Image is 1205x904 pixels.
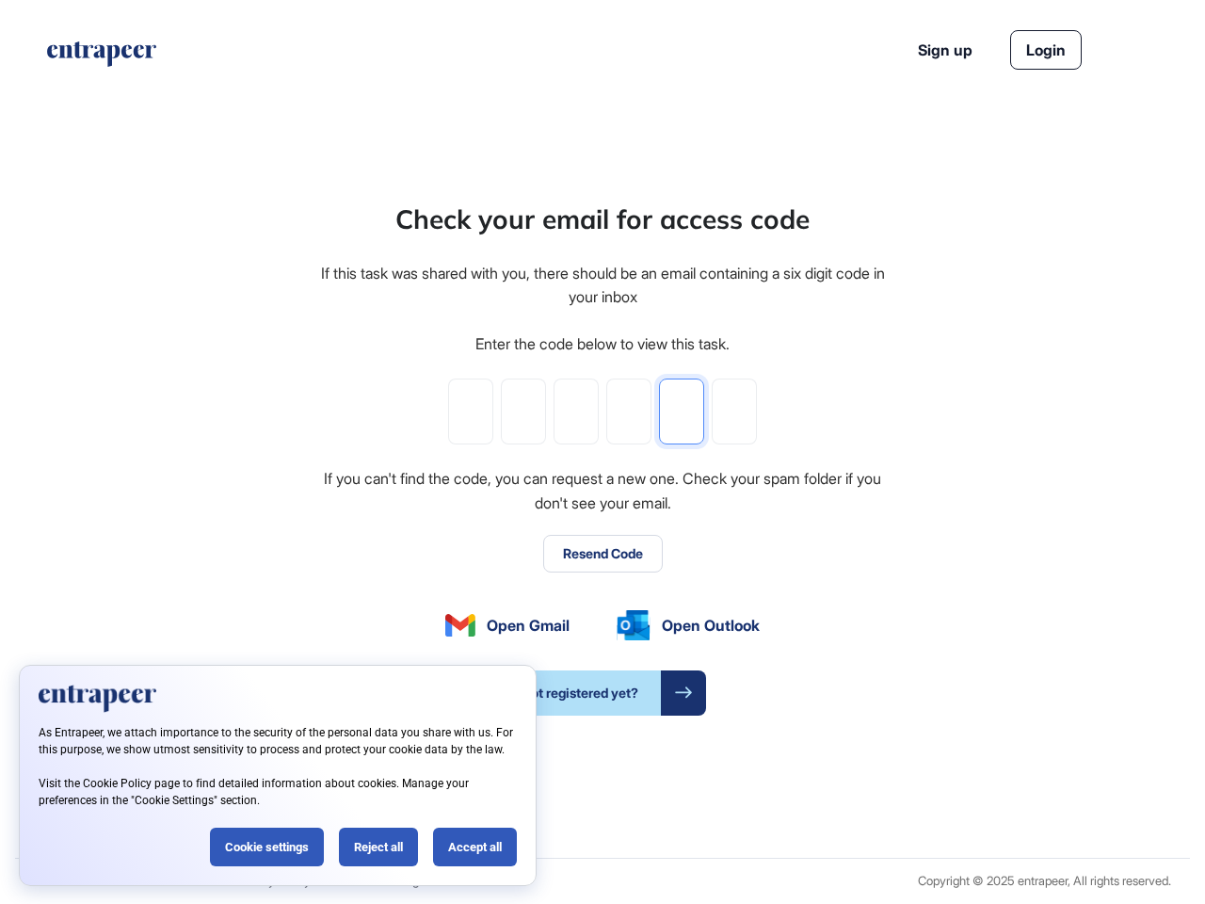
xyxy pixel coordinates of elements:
div: If this task was shared with you, there should be an email containing a six digit code in your inbox [318,262,887,310]
span: Open Outlook [662,614,760,637]
span: Open Gmail [487,614,570,637]
div: Copyright © 2025 entrapeer, All rights reserved. [918,874,1171,888]
span: Not registered yet? [499,670,661,716]
a: Login [1010,30,1082,70]
button: Resend Code [543,535,663,573]
div: If you can't find the code, you can request a new one. Check your spam folder if you don't see yo... [318,467,887,515]
a: Sign up [918,39,972,61]
div: Enter the code below to view this task. [475,332,730,357]
a: entrapeer-logo [45,41,158,73]
a: Not registered yet? [499,670,706,716]
div: Check your email for access code [395,200,810,239]
a: Open Outlook [617,610,760,640]
a: Open Gmail [445,614,570,637]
